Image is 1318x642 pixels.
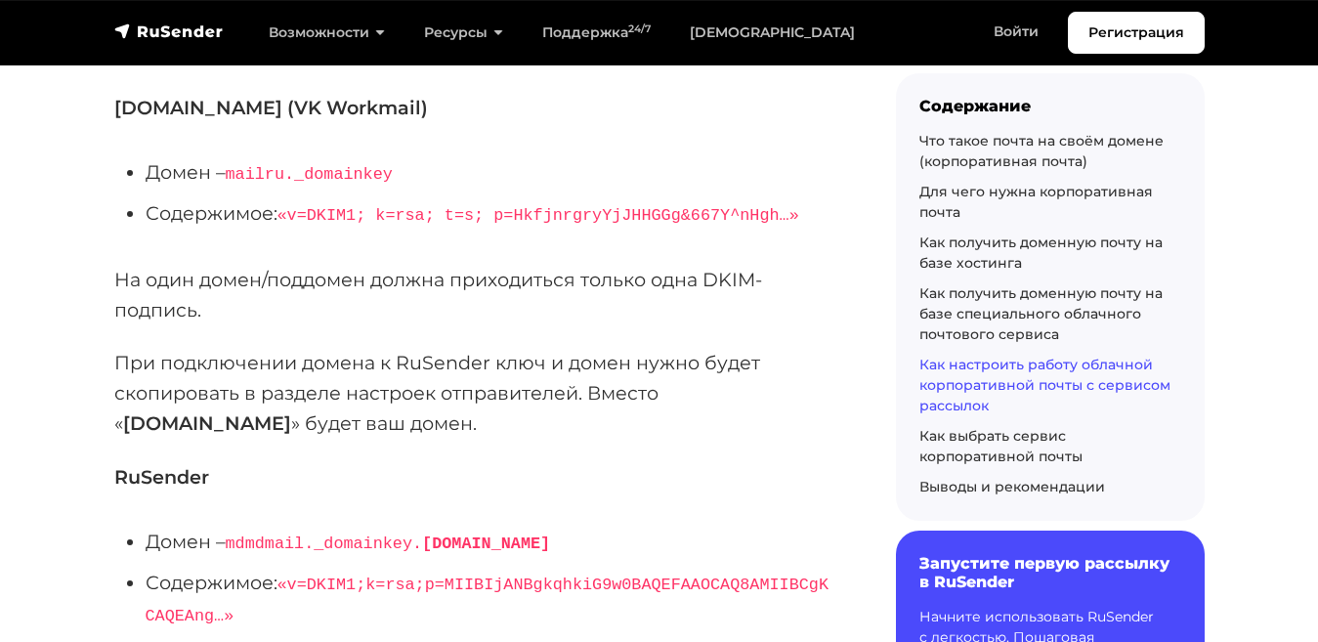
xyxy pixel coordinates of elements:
a: Войти [974,12,1058,52]
strong: [DOMAIN_NAME] (VK Workmail) [114,96,428,119]
code: mdmdmail._domainkey. [226,535,551,553]
p: При подключении домена к RuSender ключ и домен нужно будет скопировать в разделе настроек отправи... [114,348,833,438]
code: «v=DKIM1; k=rsa; t=s; p=HkfjnrgryYjJHHGGg&667Y^nHgh…» [277,206,799,225]
strong: [DOMAIN_NAME] [422,535,550,553]
strong: [DOMAIN_NAME] [123,411,291,435]
code: «v=DKIM1;k=rsa;p=MIIBIjANBgkqhkiG9w0BAQEFAAOCAQ8AMIIBCgKCAQEAng…» [146,576,829,625]
a: Для чего нужна корпоративная почта [919,183,1153,221]
a: Возможности [249,13,404,53]
li: Содержимое: [146,568,833,630]
a: Ресурсы [404,13,523,53]
li: Содержимое: [146,198,833,230]
sup: 24/7 [628,22,651,35]
div: Содержание [919,97,1181,115]
a: [DEMOGRAPHIC_DATA] [670,13,874,53]
img: RuSender [114,21,224,41]
a: Как получить доменную почту на базе хостинга [919,234,1163,272]
h6: Запустите первую рассылку в RuSender [919,554,1181,591]
li: Домен – [146,157,833,189]
a: Как получить доменную почту на базе специального облачного почтового сервиса [919,284,1163,343]
a: Регистрация [1068,12,1205,54]
p: На один домен/поддомен должна приходиться только одна DKIM-подпись. [114,265,833,324]
a: Как выбрать сервис корпоративной почты [919,427,1083,465]
code: mailru._domainkey [226,165,393,184]
strong: RuSender [114,465,209,489]
a: Что такое почта на своём домене (корпоративная почта) [919,132,1164,170]
a: Поддержка24/7 [523,13,670,53]
li: Домен – [146,527,833,558]
a: Выводы и рекомендации [919,478,1105,495]
a: Как настроить работу облачной корпоративной почты с сервисом рассылок [919,356,1170,414]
